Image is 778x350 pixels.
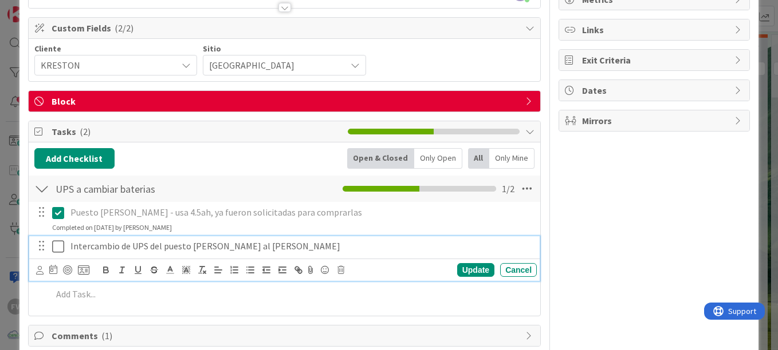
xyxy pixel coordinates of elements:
[41,57,171,73] span: KRESTON
[24,2,52,15] span: Support
[582,53,729,67] span: Exit Criteria
[70,206,532,219] p: Puesto [PERSON_NAME] - usa 4.5ah, ya fueron solicitadas para comprarlas
[347,148,414,169] div: Open & Closed
[489,148,535,169] div: Only Mine
[101,330,112,341] span: ( 1 )
[52,94,520,108] span: Block
[115,22,133,34] span: ( 2/2 )
[457,263,494,277] div: Update
[52,222,172,233] div: Completed on [DATE] by [PERSON_NAME]
[414,148,462,169] div: Only Open
[52,125,342,138] span: Tasks
[582,114,729,128] span: Mirrors
[52,21,520,35] span: Custom Fields
[34,45,197,53] div: Cliente
[209,57,340,73] span: [GEOGRAPHIC_DATA]
[52,329,520,343] span: Comments
[34,148,115,169] button: Add Checklist
[500,263,537,277] div: Cancel
[582,23,729,37] span: Links
[468,148,489,169] div: All
[582,83,729,97] span: Dates
[502,182,514,196] span: 1 / 2
[80,126,91,137] span: ( 2 )
[52,178,264,199] input: Add Checklist...
[70,240,532,253] p: Intercambio de UPS del puesto [PERSON_NAME] al [PERSON_NAME]
[203,45,366,53] div: Sitio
